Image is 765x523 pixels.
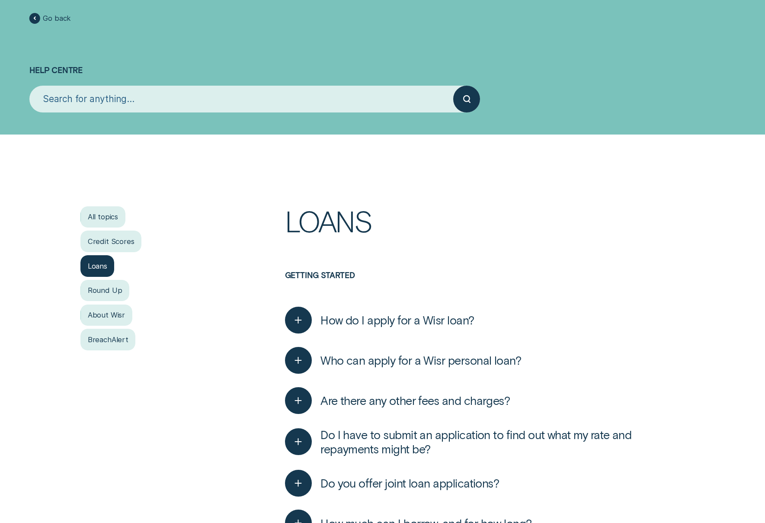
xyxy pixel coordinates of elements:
span: Do you offer joint loan applications? [320,476,499,491]
a: About Wisr [80,305,132,326]
a: BreachAlert [80,329,135,350]
span: Do I have to submit an application to find out what my rate and repayments might be? [320,427,685,456]
a: Credit Scores [80,231,141,252]
span: Go back [43,14,70,23]
a: Go back [29,13,70,24]
button: Submit your search query. [453,86,480,112]
a: Loans [80,255,114,277]
h1: Help Centre [29,25,736,86]
span: Are there any other fees and charges? [320,393,510,408]
a: All topics [80,206,125,228]
h1: Loans [285,206,685,271]
button: Who can apply for a Wisr personal loan? [285,347,522,374]
button: How do I apply for a Wisr loan? [285,307,474,334]
h3: Getting started [285,270,685,300]
input: Search for anything... [29,86,453,112]
span: Who can apply for a Wisr personal loan? [320,353,521,368]
button: Are there any other fees and charges? [285,387,510,414]
a: Round Up [80,280,129,302]
span: How do I apply for a Wisr loan? [320,313,474,327]
button: Do you offer joint loan applications? [285,470,499,497]
button: Do I have to submit an application to find out what my rate and repayments might be? [285,427,685,456]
